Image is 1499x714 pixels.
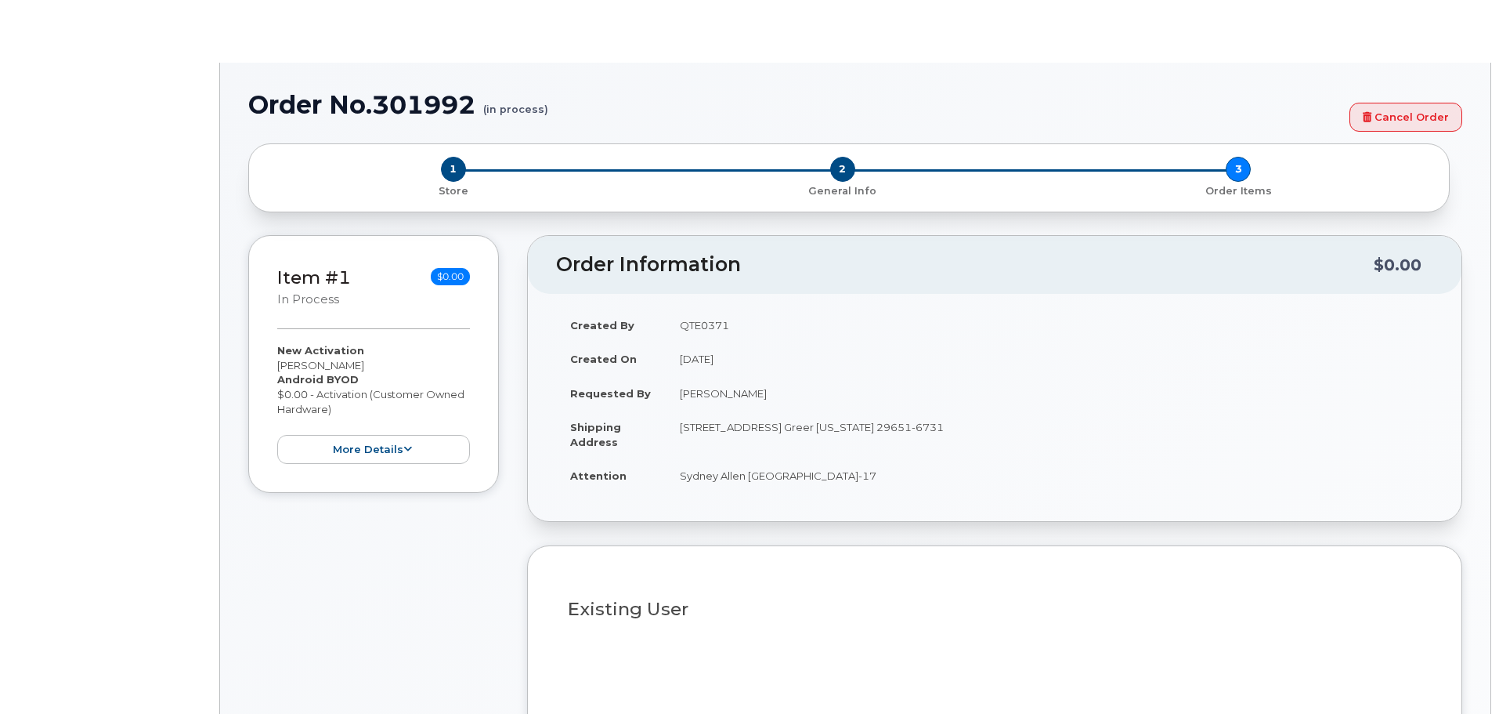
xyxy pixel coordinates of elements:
[431,268,470,285] span: $0.00
[645,182,1040,198] a: 2 General Info
[666,458,1433,493] td: Sydney Allen [GEOGRAPHIC_DATA]-17
[570,387,651,400] strong: Requested By
[277,266,351,288] a: Item #1
[277,292,339,306] small: in process
[666,410,1433,458] td: [STREET_ADDRESS] Greer [US_STATE] 29651-6731
[556,254,1374,276] h2: Order Information
[277,373,359,386] strong: Android BYOD
[277,344,364,357] strong: New Activation
[1374,250,1421,280] div: $0.00
[1349,103,1462,132] a: Cancel Order
[568,600,1421,619] h3: Existing User
[277,435,470,464] button: more details
[277,343,470,464] div: [PERSON_NAME] $0.00 - Activation (Customer Owned Hardware)
[666,376,1433,411] td: [PERSON_NAME]
[268,184,638,198] p: Store
[441,157,466,182] span: 1
[651,184,1034,198] p: General Info
[570,353,637,365] strong: Created On
[570,421,621,448] strong: Shipping Address
[666,308,1433,343] td: QTE0371
[248,91,1342,118] h1: Order No.301992
[570,319,634,332] strong: Created By
[483,91,548,115] small: (in process)
[262,182,645,198] a: 1 Store
[570,469,627,482] strong: Attention
[666,342,1433,376] td: [DATE]
[830,157,855,182] span: 2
